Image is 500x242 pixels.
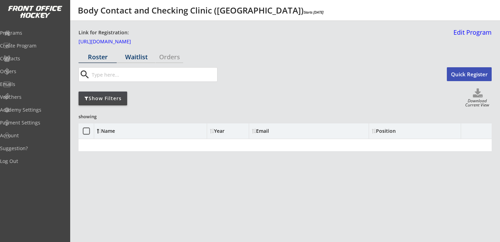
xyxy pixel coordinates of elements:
[464,88,492,99] button: Click to download full roster. Your browser settings may try to block it, check your security set...
[451,29,492,41] a: Edit Program
[79,39,148,47] a: [URL][DOMAIN_NAME]
[210,129,246,133] div: Year
[304,10,323,15] em: Starts [DATE]
[156,54,183,60] div: Orders
[8,6,63,18] img: FOH%20White%20Logo%20Transparent.png
[447,67,492,81] button: Quick Register
[79,54,117,60] div: Roster
[79,113,129,120] div: showing
[90,68,217,81] input: Type here...
[97,129,154,133] div: Name
[79,29,130,36] div: Link for Registration:
[79,95,127,102] div: Show Filters
[372,129,434,133] div: Position
[252,129,314,133] div: Email
[78,6,323,15] div: Body Contact and Checking Clinic ([GEOGRAPHIC_DATA])
[463,99,492,108] div: Download Current View
[117,54,155,60] div: Waitlist
[79,69,90,80] button: search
